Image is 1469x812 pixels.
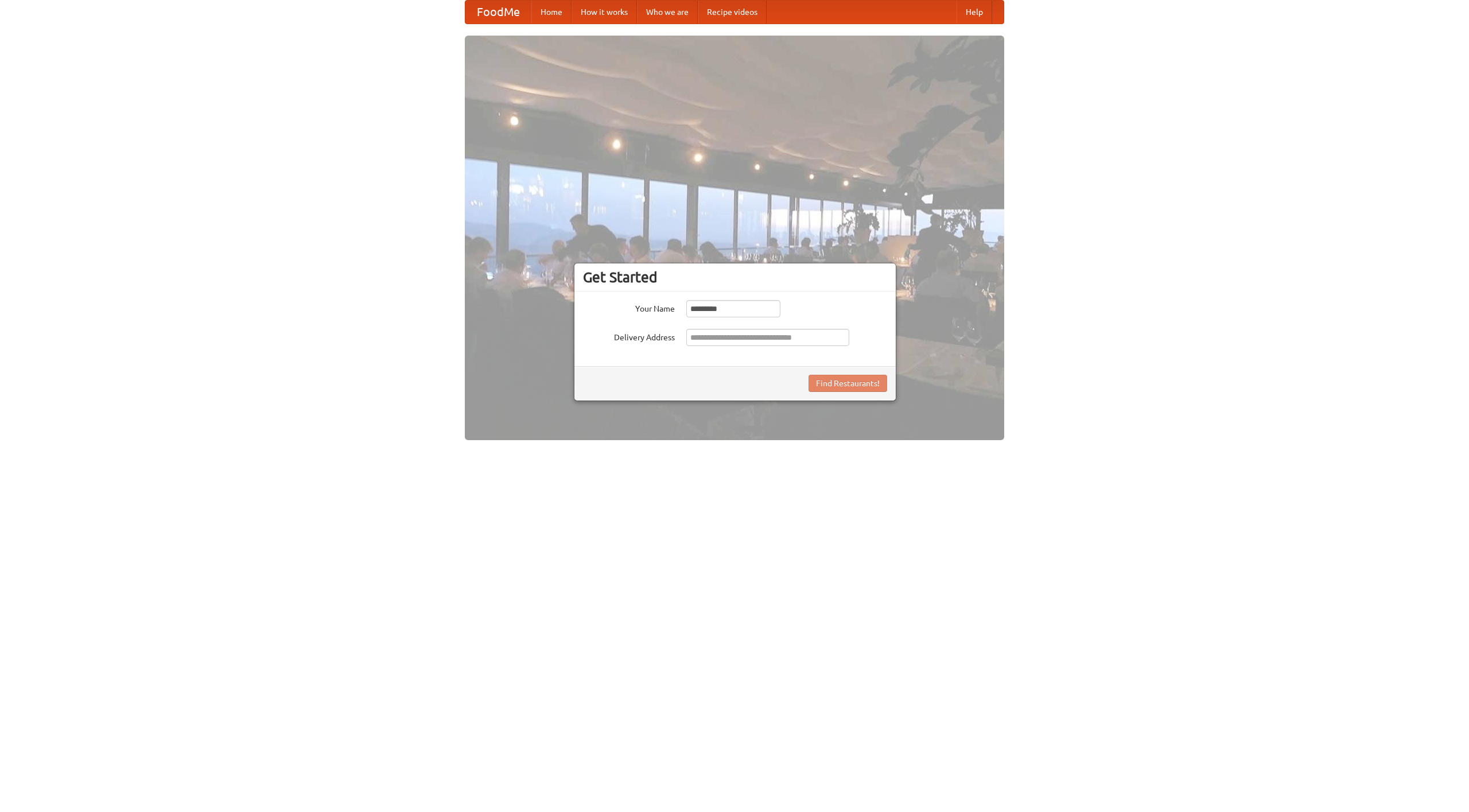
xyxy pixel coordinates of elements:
a: Who we are [637,1,698,24]
a: Home [531,1,572,24]
label: Your Name [583,300,675,314]
a: How it works [572,1,637,24]
label: Delivery Address [583,329,675,343]
button: Find Restaurants! [809,375,887,392]
a: Recipe videos [698,1,767,24]
a: FoodMe [465,1,531,24]
h3: Get Started [583,269,887,286]
a: Help [957,1,992,24]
